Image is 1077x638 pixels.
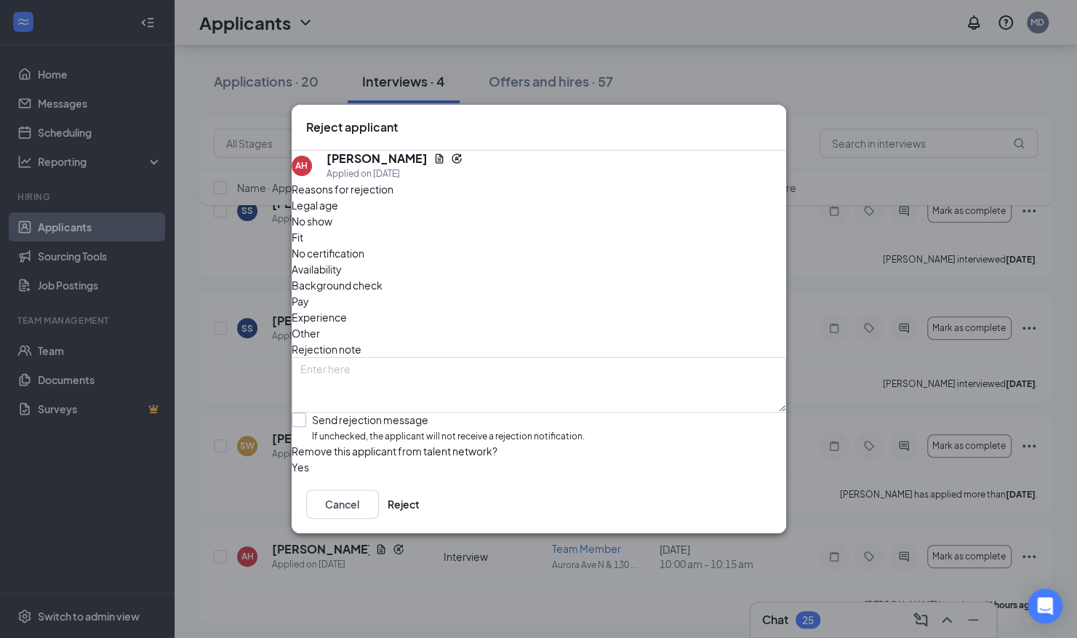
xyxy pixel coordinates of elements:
[306,490,379,519] button: Cancel
[292,229,303,245] span: Fit
[292,343,361,356] span: Rejection note
[292,197,338,213] span: Legal age
[292,261,342,277] span: Availability
[292,277,383,293] span: Background check
[292,293,309,309] span: Pay
[292,444,497,458] span: Remove this applicant from talent network?
[292,459,309,475] span: Yes
[306,119,398,135] h3: Reject applicant
[292,245,364,261] span: No certification
[388,490,420,519] button: Reject
[327,167,463,181] div: Applied on [DATE]
[451,153,463,164] svg: Reapply
[292,213,332,229] span: No show
[1028,589,1062,623] div: Open Intercom Messenger
[292,325,320,341] span: Other
[292,309,347,325] span: Experience
[327,151,428,167] h5: [PERSON_NAME]
[292,183,393,196] span: Reasons for rejection
[433,153,445,164] svg: Document
[295,159,308,172] div: AH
